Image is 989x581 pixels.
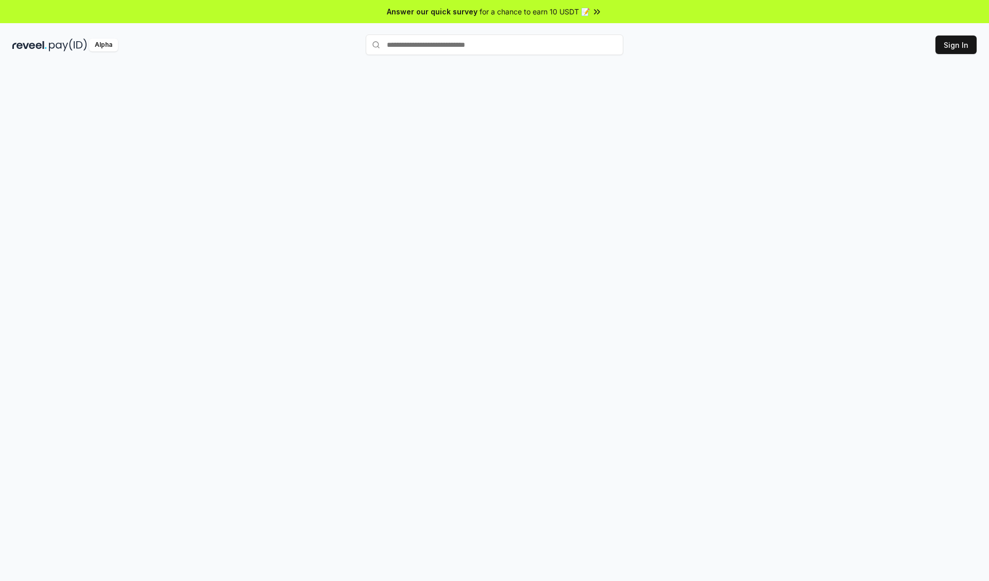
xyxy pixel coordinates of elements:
img: reveel_dark [12,39,47,51]
div: Alpha [89,39,118,51]
span: for a chance to earn 10 USDT 📝 [480,6,590,17]
button: Sign In [935,36,977,54]
span: Answer our quick survey [387,6,478,17]
img: pay_id [49,39,87,51]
